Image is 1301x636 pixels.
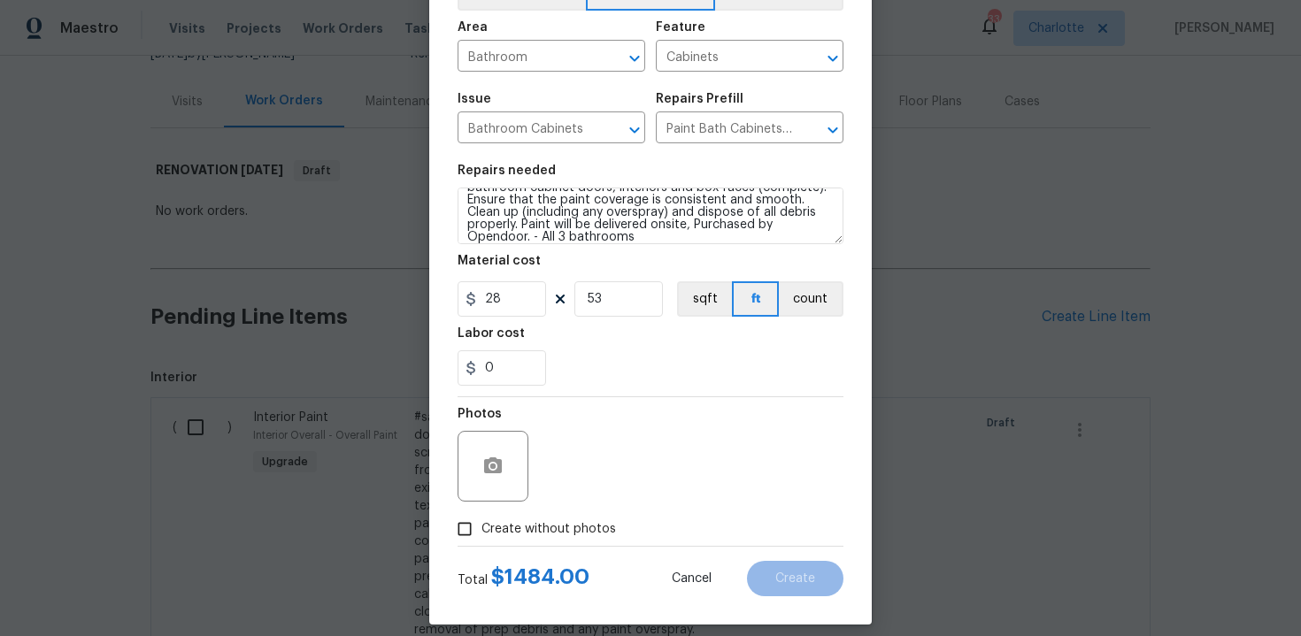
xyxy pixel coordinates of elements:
[672,572,712,586] span: Cancel
[656,93,743,105] h5: Repairs Prefill
[732,281,779,317] button: ft
[747,561,843,596] button: Create
[677,281,732,317] button: sqft
[643,561,740,596] button: Cancel
[458,93,491,105] h5: Issue
[779,281,843,317] button: count
[458,21,488,34] h5: Area
[622,46,647,71] button: Open
[622,118,647,142] button: Open
[458,188,843,244] textarea: #sala - Prep, sand, mask and apply 2 coats of paint to the bathroom cabinet doors, interiors and ...
[458,165,556,177] h5: Repairs needed
[458,408,502,420] h5: Photos
[820,118,845,142] button: Open
[656,21,705,34] h5: Feature
[775,572,815,586] span: Create
[458,568,589,589] div: Total
[481,520,616,539] span: Create without photos
[458,255,541,267] h5: Material cost
[491,566,589,587] span: $ 1484.00
[458,327,525,340] h5: Labor cost
[820,46,845,71] button: Open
